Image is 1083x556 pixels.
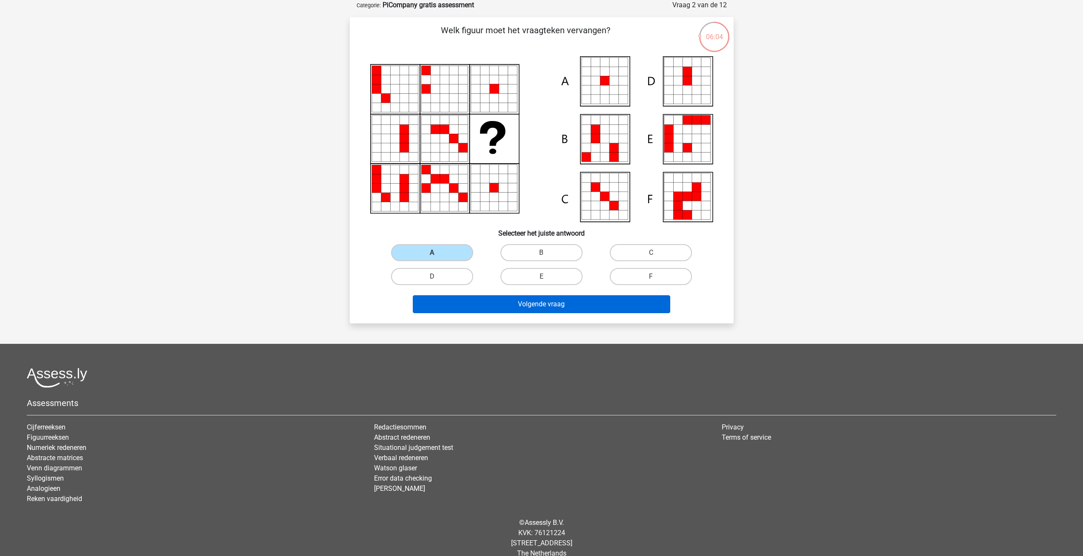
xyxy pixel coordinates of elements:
[27,495,82,503] a: Reken vaardigheid
[383,1,474,9] strong: PiCompany gratis assessment
[500,268,583,285] label: E
[374,474,432,482] a: Error data checking
[27,464,82,472] a: Venn diagrammen
[374,464,417,472] a: Watson glaser
[722,433,771,441] a: Terms of service
[610,268,692,285] label: F
[27,454,83,462] a: Abstracte matrices
[525,519,564,527] a: Assessly B.V.
[500,244,583,261] label: B
[27,444,86,452] a: Numeriek redeneren
[722,423,744,431] a: Privacy
[391,268,473,285] label: D
[374,484,425,493] a: [PERSON_NAME]
[27,398,1056,408] h5: Assessments
[698,21,730,42] div: 06:04
[374,454,428,462] a: Verbaal redeneren
[413,295,670,313] button: Volgende vraag
[27,423,66,431] a: Cijferreeksen
[357,2,381,9] small: Categorie:
[27,474,64,482] a: Syllogismen
[374,423,426,431] a: Redactiesommen
[610,244,692,261] label: C
[363,222,720,237] h6: Selecteer het juiste antwoord
[363,24,688,49] p: Welk figuur moet het vraagteken vervangen?
[27,433,69,441] a: Figuurreeksen
[27,484,60,493] a: Analogieen
[374,433,430,441] a: Abstract redeneren
[391,244,473,261] label: A
[27,368,87,388] img: Assessly logo
[374,444,453,452] a: Situational judgement test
